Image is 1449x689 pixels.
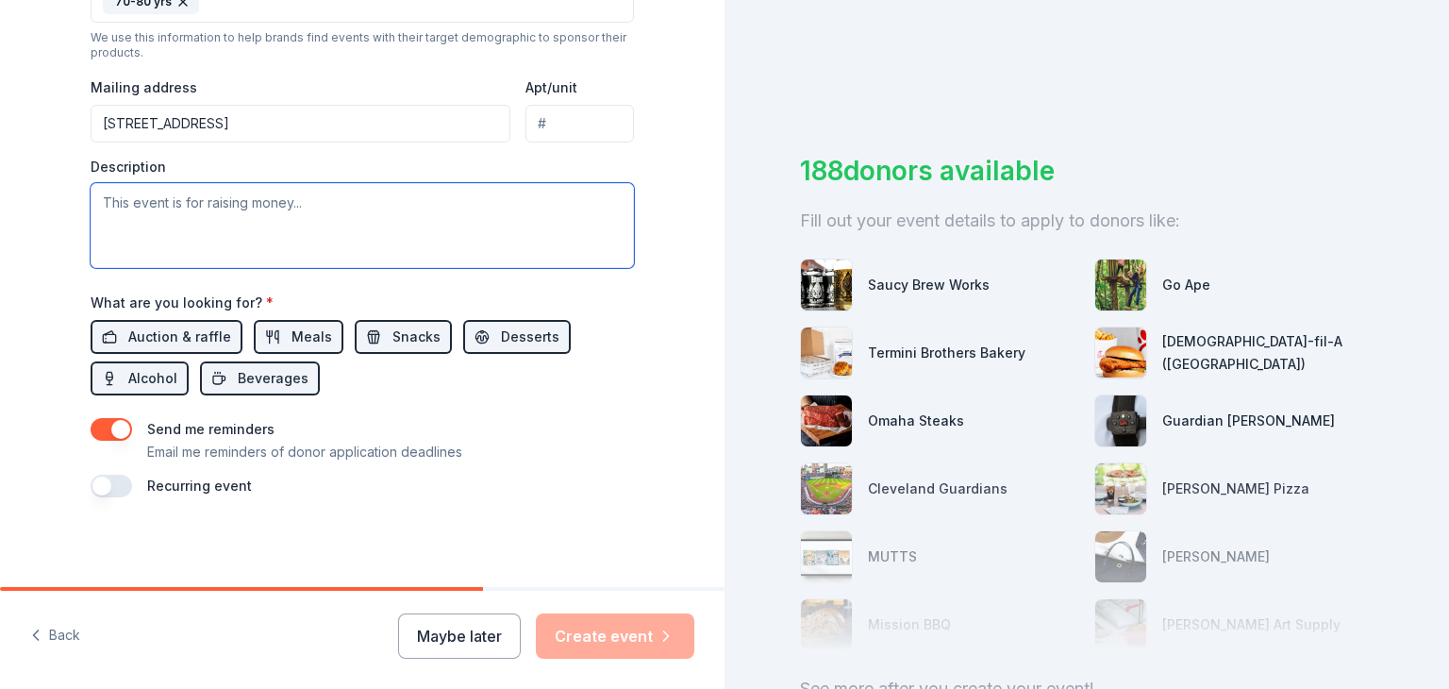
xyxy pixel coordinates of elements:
[128,326,231,348] span: Auction & raffle
[30,616,80,656] button: Back
[91,294,274,312] label: What are you looking for?
[128,367,177,390] span: Alcohol
[800,151,1374,191] div: 188 donors available
[501,326,559,348] span: Desserts
[147,478,252,494] label: Recurring event
[147,441,462,463] p: Email me reminders of donor application deadlines
[398,613,521,659] button: Maybe later
[91,361,189,395] button: Alcohol
[1162,410,1335,432] div: Guardian [PERSON_NAME]
[91,320,242,354] button: Auction & raffle
[254,320,343,354] button: Meals
[1095,395,1146,446] img: photo for Guardian Angel Device
[525,105,634,143] input: #
[463,320,571,354] button: Desserts
[1095,328,1146,378] img: photo for Chick-fil-A (Strongsville)
[91,105,510,143] input: Enter a US address
[868,342,1025,364] div: Termini Brothers Bakery
[91,30,634,60] div: We use this information to help brands find events with their target demographic to sponsor their...
[291,326,332,348] span: Meals
[1095,260,1146,311] img: photo for Go Ape
[1162,330,1374,376] div: [DEMOGRAPHIC_DATA]-fil-A ([GEOGRAPHIC_DATA])
[801,328,852,378] img: photo for Termini Brothers Bakery
[355,320,452,354] button: Snacks
[1162,274,1210,296] div: Go Ape
[200,361,320,395] button: Beverages
[801,395,852,446] img: photo for Omaha Steaks
[868,274,990,296] div: Saucy Brew Works
[801,260,852,311] img: photo for Saucy Brew Works
[868,410,964,432] div: Omaha Steaks
[238,367,308,390] span: Beverages
[91,78,197,97] label: Mailing address
[800,206,1374,236] div: Fill out your event details to apply to donors like:
[147,421,275,437] label: Send me reminders
[392,326,441,348] span: Snacks
[91,158,166,176] label: Description
[525,78,577,97] label: Apt/unit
